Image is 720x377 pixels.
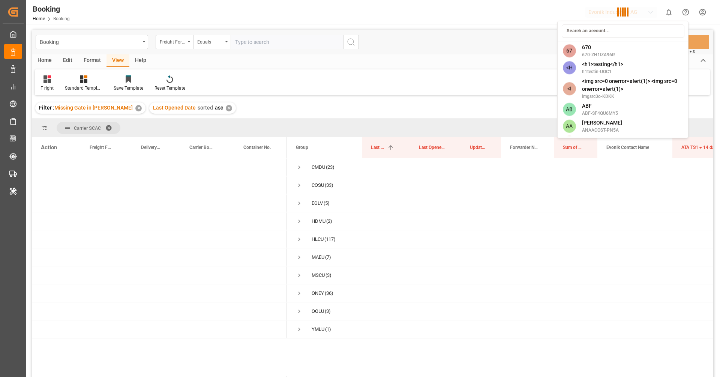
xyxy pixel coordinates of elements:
[325,285,333,302] span: (36)
[114,85,143,92] div: Save Template
[32,320,287,338] div: Press SPACE to select this row.
[32,248,287,266] div: Press SPACE to select this row.
[312,213,325,230] div: HDMU
[33,16,45,21] a: Home
[226,105,232,111] div: ✕
[156,35,193,49] button: open menu
[681,145,719,150] span: ATA TS1 + 14 days
[193,35,231,49] button: open menu
[78,54,106,67] div: Format
[312,249,324,266] div: MAEU
[74,125,101,131] span: Carrier SCAC
[312,303,324,320] div: OOLU
[32,284,287,302] div: Press SPACE to select this row.
[312,177,324,194] div: COSU
[312,267,325,284] div: MSCU
[371,145,384,150] span: Last Opened Date
[660,4,677,21] button: show 0 new notifications
[325,177,333,194] span: (33)
[33,3,70,15] div: Booking
[40,37,140,46] div: Booking
[65,85,102,92] div: Standard Templates
[197,37,223,45] div: Equals
[189,145,215,150] span: Carrier Booking No.
[135,105,142,111] div: ✕
[41,144,57,151] div: Action
[312,231,324,248] div: HLCU
[90,145,112,150] span: Freight Forwarder's Reference No.
[54,105,133,111] span: Missing Gate in [PERSON_NAME]
[326,159,334,176] span: (23)
[57,54,78,67] div: Edit
[32,158,287,176] div: Press SPACE to select this row.
[470,145,485,150] span: Update Last Opened By
[160,37,185,45] div: Freight Forwarder's Reference No.
[243,145,271,150] span: Container No.
[296,145,308,150] span: Group
[312,321,324,338] div: YMLU
[32,176,287,194] div: Press SPACE to select this row.
[343,35,359,49] button: search button
[198,105,213,111] span: sorted
[324,231,336,248] span: (117)
[36,35,148,49] button: open menu
[562,24,684,38] input: Search an account...
[325,321,331,338] span: (1)
[32,302,287,320] div: Press SPACE to select this row.
[677,4,694,21] button: Help Center
[312,159,325,176] div: CMDU
[129,54,152,67] div: Help
[325,267,331,284] span: (3)
[154,85,185,92] div: Reset Template
[141,145,161,150] span: Delivery No.
[563,145,582,150] span: Sum of Events
[32,54,57,67] div: Home
[39,105,54,111] span: Filter :
[510,145,538,150] span: Forwarder Name
[32,194,287,212] div: Press SPACE to select this row.
[153,105,196,111] span: Last Opened Date
[325,249,331,266] span: (7)
[32,266,287,284] div: Press SPACE to select this row.
[324,195,330,212] span: (5)
[40,85,54,92] div: F right
[32,230,287,248] div: Press SPACE to select this row.
[326,213,332,230] span: (2)
[215,105,223,111] span: asc
[32,212,287,230] div: Press SPACE to select this row.
[312,195,323,212] div: EGLV
[419,145,445,150] span: Last Opened By
[231,35,343,49] input: Type to search
[606,145,649,150] span: Evonik Contact Name
[325,303,331,320] span: (3)
[106,54,129,67] div: View
[312,285,324,302] div: ONEY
